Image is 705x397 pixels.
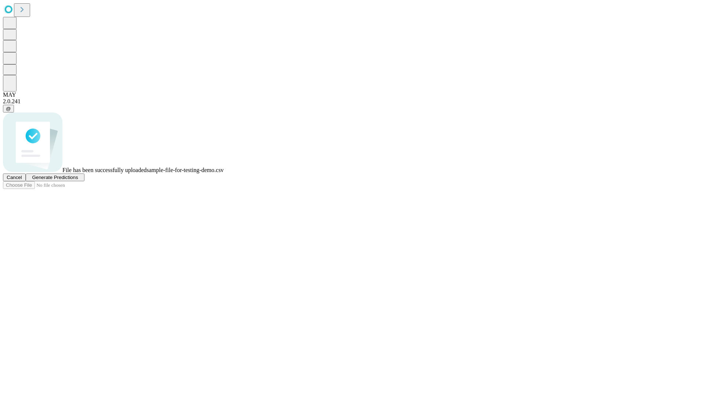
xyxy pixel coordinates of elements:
div: MAY [3,92,702,98]
span: sample-file-for-testing-demo.csv [147,167,224,173]
span: Generate Predictions [32,175,78,180]
button: Generate Predictions [26,174,84,181]
button: @ [3,105,14,112]
span: @ [6,106,11,111]
button: Cancel [3,174,26,181]
span: Cancel [7,175,22,180]
span: File has been successfully uploaded [62,167,147,173]
div: 2.0.241 [3,98,702,105]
